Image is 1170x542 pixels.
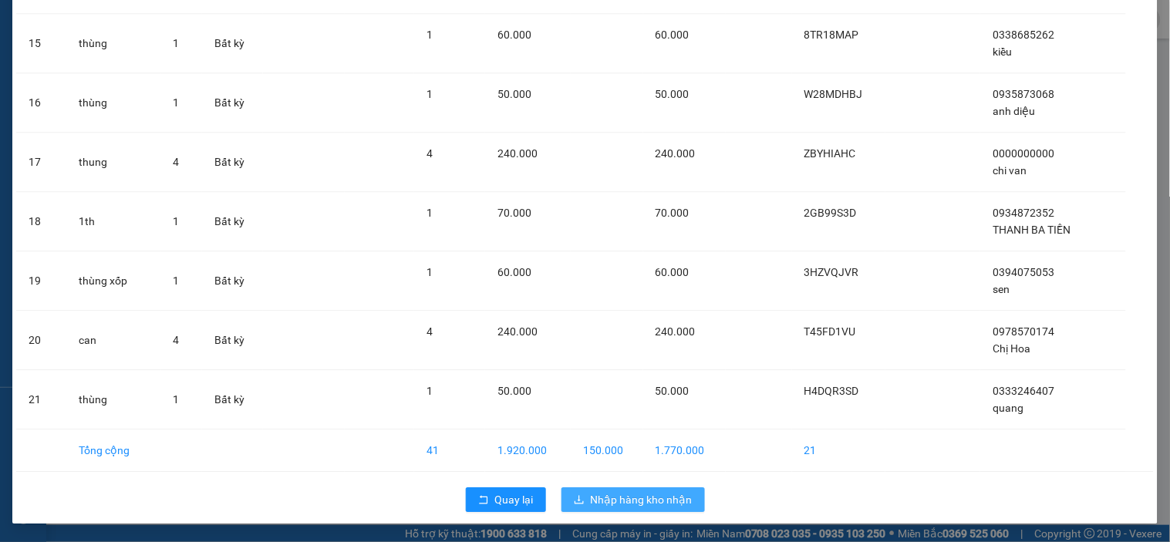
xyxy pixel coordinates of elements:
span: 0934872352 [993,207,1054,219]
span: 1 [174,274,180,287]
td: 18 [16,192,66,251]
span: 1 [427,385,433,397]
span: 60.000 [656,266,690,278]
span: 240.000 [497,147,538,160]
span: kiều [993,45,1012,58]
td: thùng [66,370,161,429]
td: 1.770.000 [643,429,726,472]
span: 0000000000 [993,147,1054,160]
td: thung [66,133,161,192]
span: 0333246407 [993,385,1054,397]
span: 240.000 [656,147,696,160]
span: T45FD1VU [804,325,856,338]
td: 17 [16,133,66,192]
td: 16 [16,73,66,133]
span: Chị Hoa [993,342,1030,355]
td: Bất kỳ [202,14,263,73]
td: 150.000 [571,429,643,472]
td: Bất kỳ [202,251,263,311]
span: 240.000 [656,325,696,338]
span: 1 [427,29,433,41]
b: Cô Hai [39,11,103,34]
span: anh diệu [993,105,1035,117]
button: downloadNhập hàng kho nhận [561,487,705,512]
td: 15 [16,14,66,73]
span: 1 [427,207,433,219]
td: Bất kỳ [202,133,263,192]
span: 1 [174,37,180,49]
span: quang [993,402,1023,414]
span: 60.000 [497,29,531,41]
span: 8TR18MAP [804,29,859,41]
span: 240.000 [497,325,538,338]
button: rollbackQuay lại [466,487,546,512]
td: thùng [66,14,161,73]
span: 0935873068 [993,88,1054,100]
span: 0338685262 [993,29,1054,41]
span: [DATE] 11:49 [138,42,194,53]
td: thùng [66,73,161,133]
span: 60.000 [497,266,531,278]
span: chi van [993,164,1027,177]
td: Bất kỳ [202,370,263,429]
td: Bất kỳ [202,311,263,370]
td: 20 [16,311,66,370]
span: THANH BA TIỀN [993,224,1071,236]
span: 1 [174,393,180,406]
span: 1 [174,215,180,227]
td: Bất kỳ [202,73,263,133]
span: 4 [427,325,433,338]
span: Quay lại [495,491,534,508]
span: AyunPa [138,84,193,103]
span: 50.000 [656,385,690,397]
span: Gửi: [138,59,167,77]
span: 50.000 [497,385,531,397]
td: can [66,311,161,370]
span: 0978570174 [993,325,1054,338]
span: 50.000 [497,88,531,100]
td: 21 [792,429,885,472]
span: 2GB99S3D [804,207,857,219]
span: 4 [174,156,180,168]
td: 41 [414,429,486,472]
span: 1TH [138,106,181,133]
span: 60.000 [656,29,690,41]
td: 19 [16,251,66,311]
span: 0394075053 [993,266,1054,278]
td: 21 [16,370,66,429]
span: rollback [478,494,489,507]
span: 4 [174,334,180,346]
span: 70.000 [656,207,690,219]
h2: V53VUVZT [7,48,84,72]
span: Nhập hàng kho nhận [591,491,693,508]
span: 4 [427,147,433,160]
span: 1 [174,96,180,109]
span: 70.000 [497,207,531,219]
span: 1 [427,266,433,278]
span: ZBYHIAHC [804,147,856,160]
td: 1.920.000 [485,429,571,472]
span: download [574,494,585,507]
span: W28MDHBJ [804,88,863,100]
td: Bất kỳ [202,192,263,251]
span: H4DQR3SD [804,385,859,397]
span: 1 [427,88,433,100]
td: thùng xốp [66,251,161,311]
span: sen [993,283,1010,295]
span: 50.000 [656,88,690,100]
td: Tổng cộng [66,429,161,472]
td: 1th [66,192,161,251]
span: 3HZVQJVR [804,266,859,278]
